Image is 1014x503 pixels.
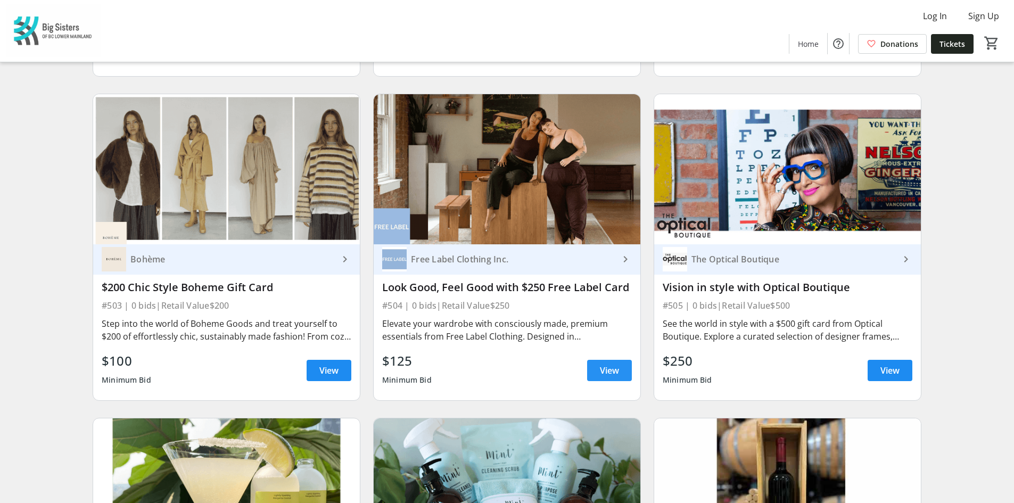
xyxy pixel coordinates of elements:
mat-icon: keyboard_arrow_right [339,253,351,266]
span: View [319,364,339,377]
mat-icon: keyboard_arrow_right [900,253,912,266]
a: View [587,360,632,381]
a: BohèmeBohème [93,244,360,275]
button: Log In [914,7,955,24]
div: Vision in style with Optical Boutique [663,281,912,294]
a: View [307,360,351,381]
div: Minimum Bid [102,370,151,390]
div: Free Label Clothing Inc. [407,254,619,265]
div: $125 [382,351,432,370]
img: Vision in style with Optical Boutique [654,94,921,244]
div: Minimum Bid [663,370,712,390]
a: Donations [858,34,927,54]
div: The Optical Boutique [687,254,900,265]
div: See the world in style with a $500 gift card from Optical Boutique. Explore a curated selection o... [663,317,912,343]
a: View [868,360,912,381]
div: Minimum Bid [382,370,432,390]
a: The Optical BoutiqueThe Optical Boutique [654,244,921,275]
a: Tickets [931,34,974,54]
span: View [600,364,619,377]
img: $200 Chic Style Boheme Gift Card [93,94,360,244]
div: #503 | 0 bids | Retail Value $200 [102,298,351,313]
span: Sign Up [968,10,999,22]
div: $100 [102,351,151,370]
button: Help [828,33,849,54]
div: Step into the world of Boheme Goods and treat yourself to $200 of effortlessly chic, sustainably ... [102,317,351,343]
a: Home [789,34,827,54]
span: View [880,364,900,377]
mat-icon: keyboard_arrow_right [619,253,632,266]
div: Elevate your wardrobe with consciously made, premium essentials from Free Label Clothing. Designe... [382,317,632,343]
button: Sign Up [960,7,1008,24]
div: $250 [663,351,712,370]
div: $200 Chic Style Boheme Gift Card [102,281,351,294]
span: Home [798,38,819,50]
img: Bohème [102,247,126,271]
span: Tickets [939,38,965,50]
span: Donations [880,38,918,50]
div: Look Good, Feel Good with $250 Free Label Card [382,281,632,294]
span: Log In [923,10,947,22]
button: Cart [982,34,1001,53]
div: Bohème [126,254,339,265]
img: Big Sisters of BC Lower Mainland's Logo [6,4,101,57]
img: The Optical Boutique [663,247,687,271]
img: Free Label Clothing Inc. [382,247,407,271]
img: Look Good, Feel Good with $250 Free Label Card [374,94,640,244]
div: #504 | 0 bids | Retail Value $250 [382,298,632,313]
a: Free Label Clothing Inc.Free Label Clothing Inc. [374,244,640,275]
div: #505 | 0 bids | Retail Value $500 [663,298,912,313]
